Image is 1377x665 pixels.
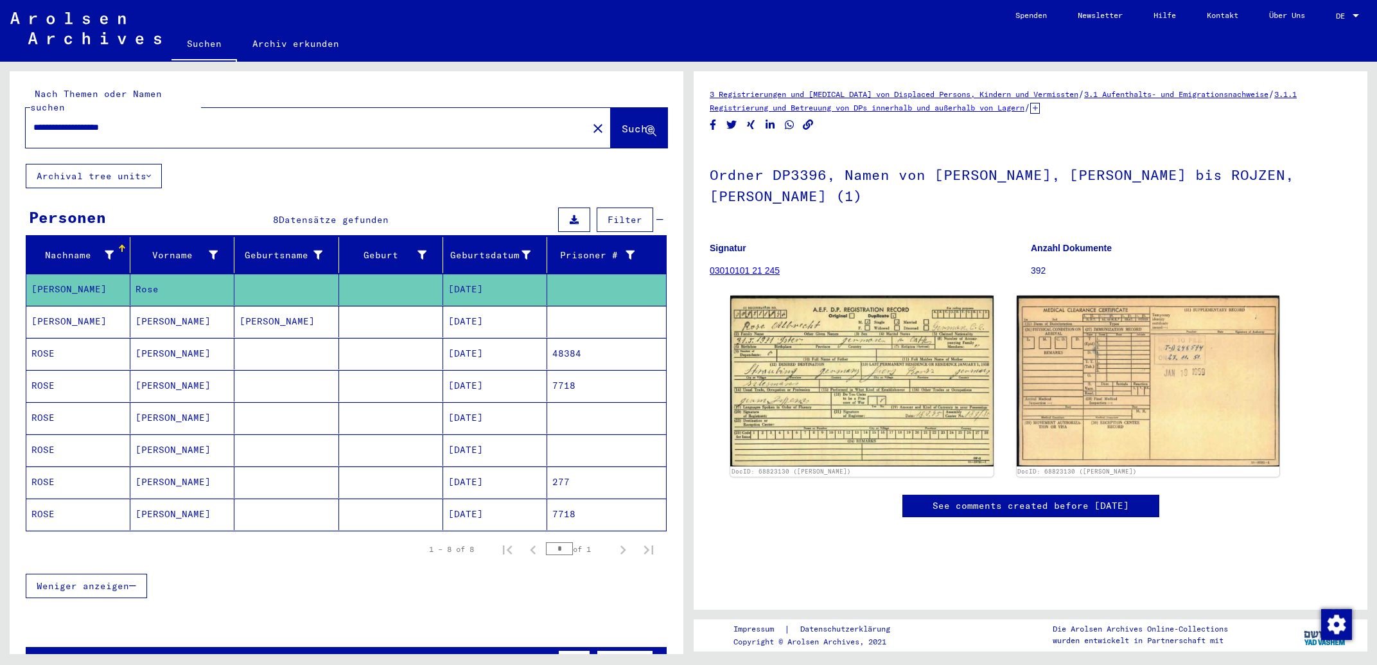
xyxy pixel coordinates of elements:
[31,249,114,262] div: Nachname
[1301,619,1349,651] img: yv_logo.png
[443,274,547,305] mat-cell: [DATE]
[552,249,635,262] div: Prisoner #
[130,499,234,530] mat-cell: [PERSON_NAME]
[710,243,746,253] b: Signatur
[136,245,234,265] div: Vorname
[733,623,906,636] div: |
[279,214,389,226] span: Datensätze gefunden
[611,108,667,148] button: Suche
[443,434,547,466] mat-cell: [DATE]
[37,580,129,592] span: Weniger anzeigen
[1017,468,1137,475] a: DocID: 68823130 ([PERSON_NAME])
[443,466,547,498] mat-cell: [DATE]
[448,249,531,262] div: Geburtsdatum
[1084,89,1268,99] a: 3.1 Aufenthalts- und Emigrationsnachweise
[130,370,234,402] mat-cell: [PERSON_NAME]
[933,499,1129,513] a: See comments created before [DATE]
[344,249,426,262] div: Geburt‏
[1321,609,1352,640] img: Zustimmung ändern
[443,370,547,402] mat-cell: [DATE]
[240,245,338,265] div: Geburtsname
[783,117,796,133] button: Share on WhatsApp
[1336,12,1350,21] span: DE
[339,237,443,273] mat-header-cell: Geburt‏
[1024,102,1030,113] span: /
[26,164,162,188] button: Archival tree units
[26,574,147,598] button: Weniger anzeigen
[730,296,994,466] img: 001.jpg
[552,245,651,265] div: Prisoner #
[590,121,606,136] mat-icon: close
[547,237,666,273] mat-header-cell: Prisoner #
[443,338,547,369] mat-cell: [DATE]
[1078,88,1084,100] span: /
[608,214,642,226] span: Filter
[26,237,130,273] mat-header-cell: Nachname
[31,245,130,265] div: Nachname
[733,623,784,636] a: Impressum
[1053,623,1228,635] p: Die Arolsen Archives Online-Collections
[26,466,130,498] mat-cell: ROSE
[273,214,279,226] span: 8
[585,115,611,141] button: Clear
[802,117,815,133] button: Copy link
[622,122,654,135] span: Suche
[29,206,106,229] div: Personen
[234,306,338,337] mat-cell: [PERSON_NAME]
[1320,608,1351,639] div: Zustimmung ändern
[130,402,234,434] mat-cell: [PERSON_NAME]
[744,117,758,133] button: Share on Xing
[136,249,218,262] div: Vorname
[26,306,130,337] mat-cell: [PERSON_NAME]
[234,237,338,273] mat-header-cell: Geburtsname
[547,499,666,530] mat-cell: 7718
[443,306,547,337] mat-cell: [DATE]
[443,499,547,530] mat-cell: [DATE]
[790,623,906,636] a: Datenschutzerklärung
[344,245,443,265] div: Geburt‏
[30,88,162,113] mat-label: Nach Themen oder Namen suchen
[10,12,161,44] img: Arolsen_neg.svg
[26,370,130,402] mat-cell: ROSE
[130,434,234,466] mat-cell: [PERSON_NAME]
[26,434,130,466] mat-cell: ROSE
[546,543,610,555] div: of 1
[710,89,1078,99] a: 3 Registrierungen und [MEDICAL_DATA] von Displaced Persons, Kindern und Vermissten
[547,338,666,369] mat-cell: 48384
[448,245,547,265] div: Geburtsdatum
[706,117,720,133] button: Share on Facebook
[610,536,636,562] button: Next page
[1031,264,1351,278] p: 392
[495,536,520,562] button: First page
[130,306,234,337] mat-cell: [PERSON_NAME]
[26,338,130,369] mat-cell: ROSE
[732,468,851,475] a: DocID: 68823130 ([PERSON_NAME])
[1053,635,1228,646] p: wurden entwickelt in Partnerschaft mit
[597,208,653,232] button: Filter
[130,274,234,305] mat-cell: Rose
[1031,243,1112,253] b: Anzahl Dokumente
[237,28,355,59] a: Archiv erkunden
[547,466,666,498] mat-cell: 277
[1017,296,1280,466] img: 002.jpg
[130,237,234,273] mat-header-cell: Vorname
[26,274,130,305] mat-cell: [PERSON_NAME]
[725,117,739,133] button: Share on Twitter
[26,499,130,530] mat-cell: ROSE
[240,249,322,262] div: Geburtsname
[171,28,237,62] a: Suchen
[710,265,780,276] a: 03010101 21 245
[547,370,666,402] mat-cell: 7718
[733,636,906,648] p: Copyright © Arolsen Archives, 2021
[636,536,662,562] button: Last page
[443,237,547,273] mat-header-cell: Geburtsdatum
[130,338,234,369] mat-cell: [PERSON_NAME]
[130,466,234,498] mat-cell: [PERSON_NAME]
[764,117,777,133] button: Share on LinkedIn
[429,544,474,555] div: 1 – 8 of 8
[710,145,1351,223] h1: Ordner DP3396, Namen von [PERSON_NAME], [PERSON_NAME] bis ROJZEN, [PERSON_NAME] (1)
[1268,88,1274,100] span: /
[26,402,130,434] mat-cell: ROSE
[443,402,547,434] mat-cell: [DATE]
[520,536,546,562] button: Previous page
